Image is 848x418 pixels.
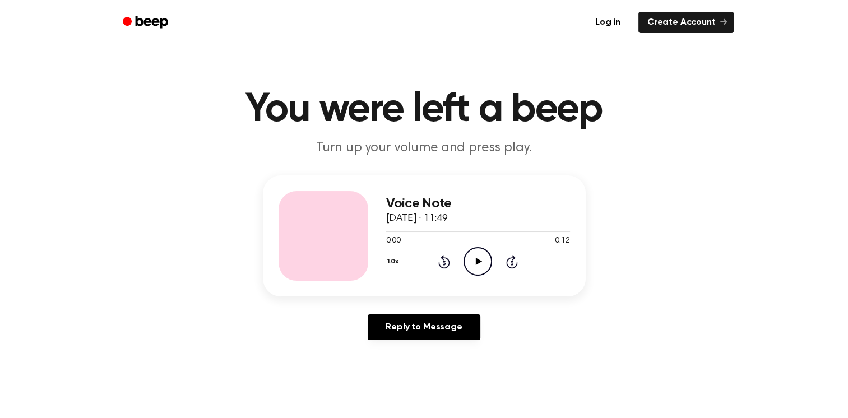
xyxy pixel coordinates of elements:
[368,314,480,340] a: Reply to Message
[115,12,178,34] a: Beep
[386,252,403,271] button: 1.0x
[638,12,734,33] a: Create Account
[555,235,569,247] span: 0:12
[137,90,711,130] h1: You were left a beep
[386,235,401,247] span: 0:00
[386,213,448,224] span: [DATE] · 11:49
[209,139,640,157] p: Turn up your volume and press play.
[386,196,570,211] h3: Voice Note
[584,10,632,35] a: Log in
